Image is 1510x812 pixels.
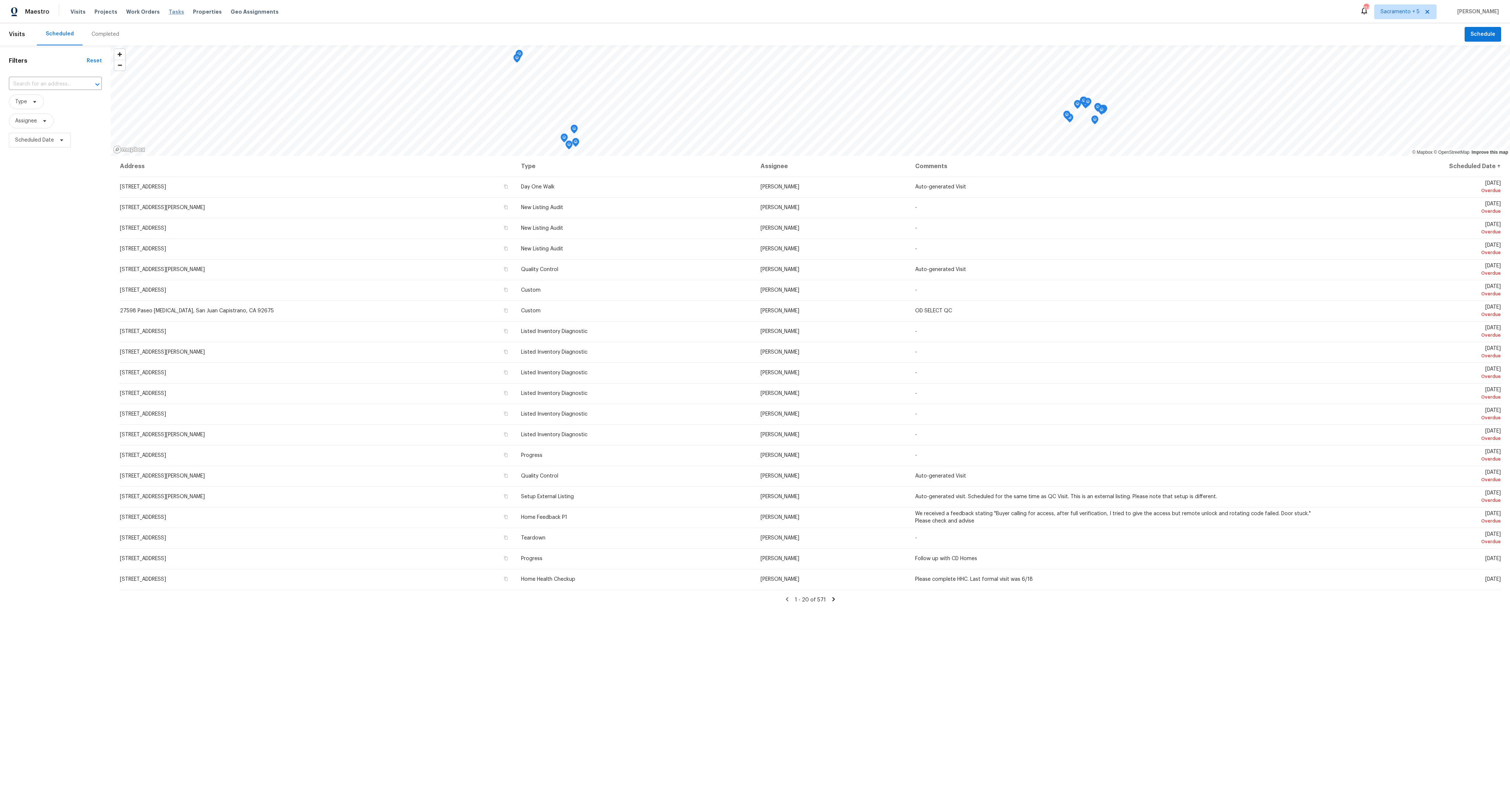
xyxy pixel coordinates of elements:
button: Copy Address [503,328,509,334]
div: Overdue [1330,538,1501,545]
span: Custom [521,288,541,293]
div: Map marker [572,138,579,149]
div: Overdue [1330,435,1501,442]
span: [PERSON_NAME] [761,412,799,417]
span: Zoom in [114,49,125,60]
span: [STREET_ADDRESS] [120,370,166,375]
span: Please complete HHC. Last formal visit was 6/18 [915,577,1033,582]
span: [PERSON_NAME] [761,246,799,251]
span: [DATE] [1330,284,1501,298]
span: Auto-generated visit. Scheduled for the same time as QC Visit. This is an external listing. Pleas... [915,494,1217,499]
span: Custom [521,308,541,313]
span: [PERSON_NAME] [761,535,799,541]
div: Map marker [1063,111,1071,122]
a: OpenStreetMap [1434,150,1469,155]
button: Copy Address [503,204,509,211]
span: New Listing Audit [521,226,563,231]
div: 159 [1364,4,1369,12]
span: Setup External Listing [521,494,574,499]
span: Listed Inventory Diagnostic [521,350,587,355]
span: [PERSON_NAME] [761,577,799,582]
span: Home Feedback P1 [521,515,567,520]
span: [STREET_ADDRESS] [120,453,166,458]
input: Search for an address... [9,79,81,90]
span: Progress [521,556,542,561]
span: [STREET_ADDRESS] [120,535,166,541]
div: Overdue [1330,311,1501,318]
a: Mapbox [1412,150,1433,155]
span: Tasks [169,9,184,14]
span: [STREET_ADDRESS][PERSON_NAME] [120,205,205,210]
span: Progress [521,453,542,458]
span: [PERSON_NAME] [761,432,799,437]
span: Follow up with CD Homes [915,556,977,561]
span: Listed Inventory Diagnostic [521,329,587,334]
span: [STREET_ADDRESS] [120,556,166,561]
span: - [915,391,917,396]
span: [PERSON_NAME] [761,267,799,272]
span: [DATE] [1330,511,1501,525]
div: Map marker [1074,100,1081,111]
span: [STREET_ADDRESS] [120,515,166,520]
div: Overdue [1330,290,1501,298]
span: [DATE] [1485,577,1501,582]
div: Overdue [1330,249,1501,256]
div: Overdue [1330,187,1501,194]
th: Assignee [755,156,909,177]
span: [PERSON_NAME] [761,473,799,479]
span: Quality Control [521,473,558,479]
span: Properties [193,8,222,15]
span: [PERSON_NAME] [761,226,799,231]
span: [DATE] [1330,243,1501,256]
span: [PERSON_NAME] [761,391,799,396]
span: - [915,329,917,334]
span: [DATE] [1330,201,1501,215]
span: [DATE] [1330,387,1501,401]
button: Copy Address [503,576,509,582]
span: [STREET_ADDRESS][PERSON_NAME] [120,473,205,479]
span: - [915,205,917,210]
div: Overdue [1330,497,1501,504]
div: Overdue [1330,455,1501,463]
div: Scheduled [46,30,74,38]
span: [DATE] [1330,305,1501,318]
span: [PERSON_NAME] [761,453,799,458]
span: [DATE] [1330,449,1501,463]
span: Teardown [521,535,545,541]
button: Copy Address [503,225,509,231]
span: [DATE] [1330,490,1501,504]
span: [STREET_ADDRESS] [120,329,166,334]
span: [DATE] [1330,532,1501,545]
span: Quality Control [521,267,558,272]
span: [DATE] [1330,470,1501,483]
span: 1 - 20 of 571 [795,597,826,603]
span: [PERSON_NAME] [761,308,799,313]
span: New Listing Audit [521,205,563,210]
span: We received a feedback stating "Buyer calling for access, after full verification, I tried to giv... [915,511,1311,524]
span: - [915,350,917,355]
div: Overdue [1330,393,1501,401]
span: [PERSON_NAME] [761,370,799,375]
span: [STREET_ADDRESS][PERSON_NAME] [120,432,205,437]
span: - [915,246,917,251]
span: Maestro [25,8,49,15]
span: [PERSON_NAME] [761,350,799,355]
button: Copy Address [503,514,509,520]
span: Auto-generated Visit [915,267,966,272]
span: [DATE] [1330,181,1501,194]
button: Copy Address [503,307,509,314]
span: [DATE] [1330,222,1501,236]
span: Geo Assignments [231,8,279,15]
button: Zoom out [114,60,125,70]
span: - [915,370,917,375]
div: Overdue [1330,270,1501,277]
span: [STREET_ADDRESS][PERSON_NAME] [120,494,205,499]
span: - [915,412,917,417]
span: [DATE] [1330,346,1501,360]
span: [STREET_ADDRESS][PERSON_NAME] [120,350,205,355]
button: Copy Address [503,369,509,376]
span: [DATE] [1330,367,1501,380]
span: [STREET_ADDRESS] [120,184,166,190]
button: Open [92,79,103,90]
div: Map marker [516,50,523,61]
